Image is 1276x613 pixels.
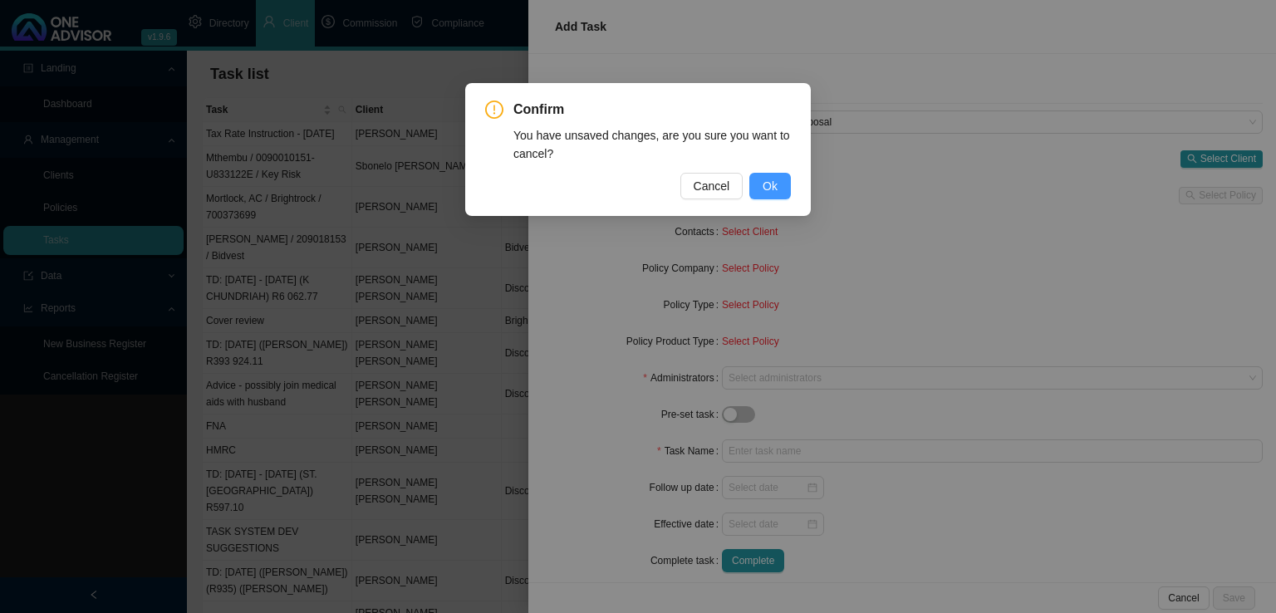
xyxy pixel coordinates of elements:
span: Confirm [513,100,791,120]
span: Cancel [694,177,730,195]
button: Cancel [680,173,744,199]
span: Ok [763,177,778,195]
button: Ok [749,173,791,199]
span: exclamation-circle [485,101,503,119]
div: You have unsaved changes, are you sure you want to cancel? [513,126,791,163]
